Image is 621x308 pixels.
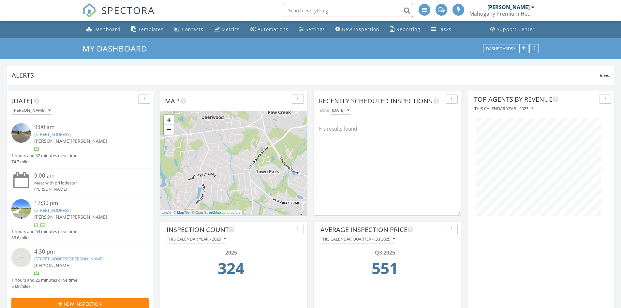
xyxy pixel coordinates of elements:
div: [PERSON_NAME] [13,108,51,113]
a: 12:30 pm [STREET_ADDRESS] [PERSON_NAME][PERSON_NAME] 1 hours and 54 minutes drive time 86.6 miles [11,199,149,241]
div: 9:00 am [34,123,137,131]
a: Leaflet [162,211,172,214]
a: 4:30 pm [STREET_ADDRESS][PERSON_NAME] [PERSON_NAME] 1 hours and 25 minutes drive time 64.9 miles [11,248,149,289]
a: [STREET_ADDRESS][PERSON_NAME] [34,256,104,262]
div: Inspection Count [167,225,289,235]
a: 9:00 am [STREET_ADDRESS] [PERSON_NAME][PERSON_NAME] 1 hours and 32 minutes drive time 74.7 miles [11,123,149,165]
div: Alerts [12,71,600,80]
a: Zoom out [164,125,174,135]
div: 1 hours and 25 minutes drive time [11,277,77,283]
span: [PERSON_NAME] [71,138,107,144]
a: Reporting [387,23,423,36]
span: Map [165,96,179,105]
a: © OpenStreetMap contributors [192,211,241,214]
a: Support Center [488,23,538,36]
div: [DATE] [332,108,349,113]
input: Search everything... [283,4,413,17]
div: This calendar quarter - Q3 2025 [321,237,395,241]
img: streetview [11,248,31,267]
a: Metrics [211,23,242,36]
a: SPECTORA [82,9,155,22]
div: Contacts [182,26,203,32]
button: This calendar year - 2025 [167,235,226,243]
div: This calendar year - 2025 [167,237,226,241]
span: View [600,73,609,79]
div: Dashboard [94,26,121,32]
div: Mahogany Premium Home Inspections [469,10,535,17]
a: [STREET_ADDRESS] [34,131,71,137]
a: Contacts [171,23,206,36]
div: 4:30 pm [34,248,137,256]
span: [PERSON_NAME] [71,214,107,220]
div: Top Agents by Revenue [474,95,597,104]
div: No results found [314,120,461,138]
button: Dashboards [483,44,518,53]
img: streetview [11,199,31,219]
div: 12:30 pm [34,199,137,207]
a: Automations (Advanced) [247,23,291,36]
a: Zoom in [164,115,174,125]
td: 550.89 [322,257,447,284]
div: 2025 [169,249,293,257]
img: streetview [11,123,31,143]
button: [DATE] [331,106,351,115]
div: Tasks [438,26,451,32]
div: 1 hours and 54 minutes drive time [11,228,77,235]
span: SPECTORA [101,3,155,17]
span: [PERSON_NAME] [34,214,71,220]
div: Reporting [396,26,420,32]
span: New Inspection [64,301,102,307]
div: [PERSON_NAME] [487,4,530,10]
div: Dashboards [486,46,515,51]
span: [PERSON_NAME] [34,138,71,144]
a: [STREET_ADDRESS] [34,207,71,213]
div: 1 hours and 32 minutes drive time [11,153,77,159]
div: New Inspection [342,26,379,32]
button: [PERSON_NAME] [11,106,52,115]
div: Q3 2025 [322,249,447,257]
div: 9:00 am [34,172,137,180]
a: Dashboard [84,23,123,36]
span: Recently Scheduled Inspections [319,96,432,105]
img: The Best Home Inspection Software - Spectora [82,3,97,18]
span: [DATE] [11,96,32,105]
div: | [160,210,242,215]
div: [PERSON_NAME] [34,186,137,192]
a: My Dashboard [82,43,153,54]
div: 74.7 miles [11,159,77,165]
a: Tasks [428,23,454,36]
div: Average Inspection Price [320,225,443,235]
div: Metrics [222,26,240,32]
button: This calendar year - 2025 [474,104,534,113]
div: 64.9 miles [11,283,77,289]
div: Support Center [497,26,535,32]
div: Settings [305,26,325,32]
a: Templates [128,23,166,36]
a: © MapTiler [173,211,191,214]
span: [PERSON_NAME] [34,262,71,269]
a: New Inspection [333,23,382,36]
div: Automations [258,26,288,32]
button: This calendar quarter - Q3 2025 [320,235,395,243]
label: Date [319,106,331,115]
td: 324 [169,257,293,284]
div: 86.6 miles [11,235,77,241]
div: Meet with pri lodestar [34,180,137,186]
a: Settings [296,23,328,36]
div: This calendar year - 2025 [474,106,533,111]
div: Templates [138,26,164,32]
